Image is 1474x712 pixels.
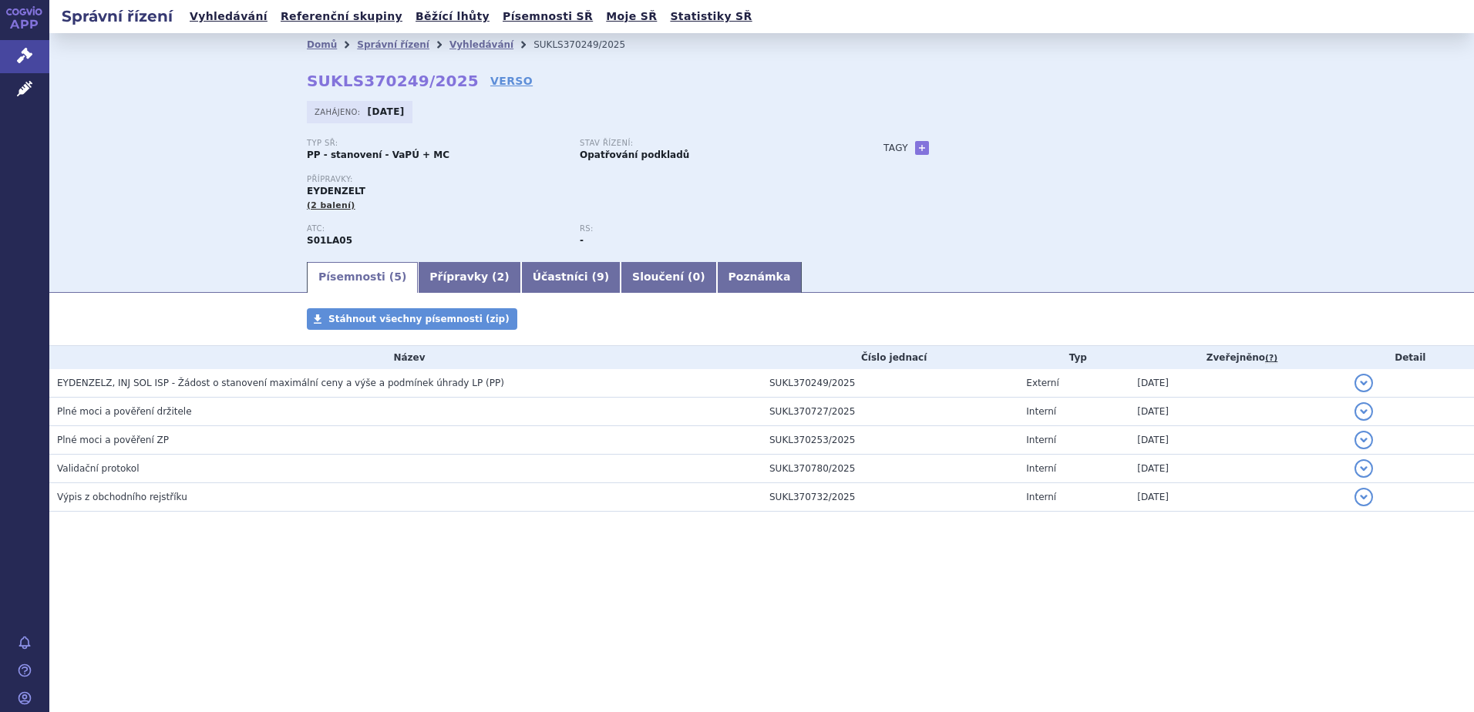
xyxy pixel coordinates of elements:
td: [DATE] [1129,426,1346,455]
a: Písemnosti SŘ [498,6,597,27]
a: Moje SŘ [601,6,661,27]
td: SUKL370780/2025 [762,455,1018,483]
span: 2 [497,270,505,283]
p: Přípravky: [307,175,853,184]
td: SUKL370727/2025 [762,398,1018,426]
strong: Opatřování podkladů [580,149,689,160]
a: Stáhnout všechny písemnosti (zip) [307,308,517,330]
a: Vyhledávání [449,39,513,50]
p: Typ SŘ: [307,139,564,148]
td: [DATE] [1129,369,1346,398]
a: Běžící lhůty [411,6,494,27]
strong: AFLIBERCEPT [307,235,352,246]
span: Plné moci a pověření držitele [57,406,192,417]
p: RS: [580,224,837,233]
th: Detail [1347,346,1474,369]
strong: SUKLS370249/2025 [307,72,479,90]
span: Interní [1026,435,1056,445]
a: Účastníci (9) [521,262,621,293]
h3: Tagy [883,139,908,157]
span: EYDENZELT [307,186,365,196]
strong: PP - stanovení - VaPÚ + MC [307,149,449,160]
span: Interní [1026,406,1056,417]
th: Typ [1018,346,1129,369]
a: + [915,141,929,155]
strong: - [580,235,584,246]
p: ATC: [307,224,564,233]
span: Validační protokol [57,463,140,474]
span: EYDENZELZ, INJ SOL ISP - Žádost o stanovení maximální ceny a výše a podmínek úhrady LP (PP) [57,378,504,388]
th: Název [49,346,762,369]
a: Písemnosti (5) [307,262,418,293]
button: detail [1355,374,1373,392]
span: Výpis z obchodního rejstříku [57,492,187,502]
a: Referenční skupiny [276,6,407,27]
li: SUKLS370249/2025 [533,33,645,56]
strong: [DATE] [368,106,405,117]
a: Správní řízení [357,39,429,50]
td: SUKL370732/2025 [762,483,1018,512]
span: Interní [1026,492,1056,502]
td: SUKL370249/2025 [762,369,1018,398]
span: Zahájeno: [315,106,363,118]
a: Statistiky SŘ [665,6,756,27]
span: (2 balení) [307,200,355,210]
abbr: (?) [1265,353,1277,364]
td: [DATE] [1129,398,1346,426]
td: [DATE] [1129,483,1346,512]
a: Přípravky (2) [418,262,520,293]
span: 0 [692,270,700,283]
th: Číslo jednací [762,346,1018,369]
a: Sloučení (0) [621,262,716,293]
td: [DATE] [1129,455,1346,483]
span: Stáhnout všechny písemnosti (zip) [328,314,510,324]
span: 5 [394,270,402,283]
th: Zveřejněno [1129,346,1346,369]
span: Plné moci a pověření ZP [57,435,169,445]
a: Domů [307,39,337,50]
span: Externí [1026,378,1058,388]
a: Vyhledávání [185,6,272,27]
span: 9 [597,270,604,283]
p: Stav řízení: [580,139,837,148]
a: Poznámka [717,262,803,293]
button: detail [1355,488,1373,506]
button: detail [1355,459,1373,478]
span: Interní [1026,463,1056,474]
td: SUKL370253/2025 [762,426,1018,455]
button: detail [1355,402,1373,421]
button: detail [1355,431,1373,449]
a: VERSO [490,73,533,89]
h2: Správní řízení [49,5,185,27]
